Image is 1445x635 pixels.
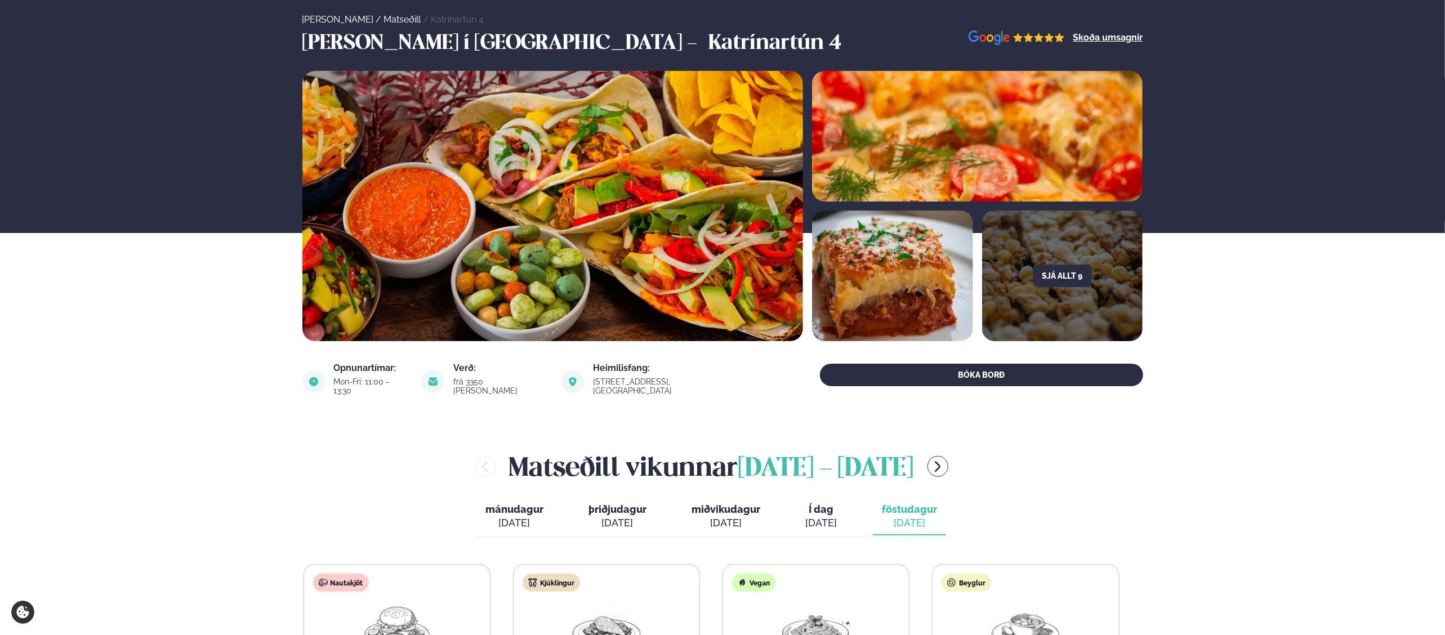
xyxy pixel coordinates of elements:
[796,498,846,535] button: Í dag [DATE]
[812,211,973,341] img: image alt
[528,578,537,587] img: chicken.svg
[1073,33,1143,42] a: Skoða umsagnir
[812,71,1143,202] img: image alt
[579,498,655,535] button: þriðjudagur [DATE]
[476,498,552,535] button: mánudagur [DATE]
[882,516,937,530] div: [DATE]
[523,574,580,592] div: Kjúklingur
[302,71,802,341] img: image alt
[738,578,747,587] img: Vegan.svg
[334,377,409,395] div: Mon-Fri: 11:00 - 13:30
[805,503,837,516] span: Í dag
[302,370,325,393] img: image alt
[927,456,948,477] button: menu-btn-right
[313,574,369,592] div: Nautakjöt
[319,578,328,587] img: beef.svg
[509,448,914,485] h2: Matseðill vikunnar
[453,364,548,373] div: Verð:
[588,516,646,530] div: [DATE]
[709,30,842,57] h3: Katrínartún 4
[692,516,760,530] div: [DATE]
[593,377,749,395] div: [STREET_ADDRESS], [GEOGRAPHIC_DATA]
[588,503,646,515] span: þriðjudagur
[593,384,749,397] a: link
[334,364,409,373] div: Opnunartímar:
[732,574,775,592] div: Vegan
[820,364,1143,386] button: BÓKA BORÐ
[422,370,444,393] img: image alt
[738,457,914,481] span: [DATE] - [DATE]
[942,574,991,592] div: Beyglur
[882,503,937,515] span: föstudagur
[1033,265,1092,287] button: Sjá allt 9
[683,498,769,535] button: miðvikudagur [DATE]
[873,498,946,535] button: föstudagur [DATE]
[593,364,749,373] div: Heimilisfang:
[384,14,421,25] a: Matseðill
[692,503,760,515] span: miðvikudagur
[302,14,374,25] a: [PERSON_NAME]
[805,516,837,530] div: [DATE]
[969,30,1065,46] img: image alt
[485,503,543,515] span: mánudagur
[423,14,431,25] span: /
[431,14,484,25] a: Katrínartún 4
[475,456,496,477] button: menu-btn-left
[453,377,548,395] div: frá 3350 [PERSON_NAME]
[561,370,584,393] img: image alt
[485,516,543,530] div: [DATE]
[11,601,34,624] a: Cookie settings
[302,30,703,57] h3: [PERSON_NAME] í [GEOGRAPHIC_DATA] -
[376,14,384,25] span: /
[947,578,956,587] img: bagle-new-16px.svg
